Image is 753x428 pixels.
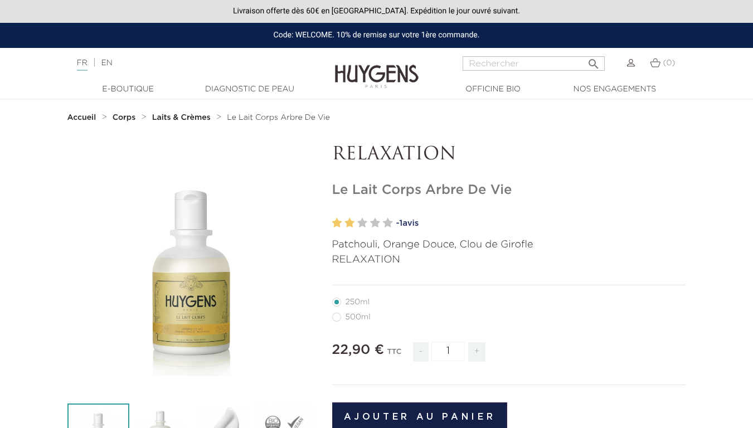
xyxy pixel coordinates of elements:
a: Diagnostic de peau [194,84,305,95]
img: Huygens [335,47,419,90]
a: Officine Bio [438,84,549,95]
a: Nos engagements [559,84,671,95]
a: E-Boutique [72,84,184,95]
strong: Corps [113,114,136,121]
input: Quantité [431,342,465,361]
div: | [71,56,305,70]
span: 1 [399,219,402,227]
span: - [413,342,429,362]
span: 22,90 € [332,343,384,357]
label: 2 [344,215,354,231]
a: Laits & Crèmes [152,113,213,122]
a: -1avis [396,215,686,232]
label: 500ml [332,313,384,322]
span: + [468,342,486,362]
strong: Accueil [67,114,96,121]
span: (0) [663,59,675,67]
a: Corps [113,113,138,122]
a: EN [101,59,112,67]
label: 1 [332,215,342,231]
label: 4 [370,215,380,231]
p: RELAXATION [332,252,686,267]
input: Rechercher [463,56,605,71]
a: Accueil [67,113,99,122]
span: Le Lait Corps Arbre De Vie [227,114,330,121]
p: Patchouli, Orange Douce, Clou de Girofle [332,237,686,252]
p: RELAXATION [332,144,686,166]
button:  [584,53,604,68]
div: TTC [387,340,401,370]
a: FR [77,59,88,71]
a: Le Lait Corps Arbre De Vie [227,113,330,122]
label: 5 [383,215,393,231]
label: 3 [357,215,367,231]
label: 250ml [332,298,383,307]
i:  [587,54,600,67]
h1: Le Lait Corps Arbre De Vie [332,182,686,198]
strong: Laits & Crèmes [152,114,211,121]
